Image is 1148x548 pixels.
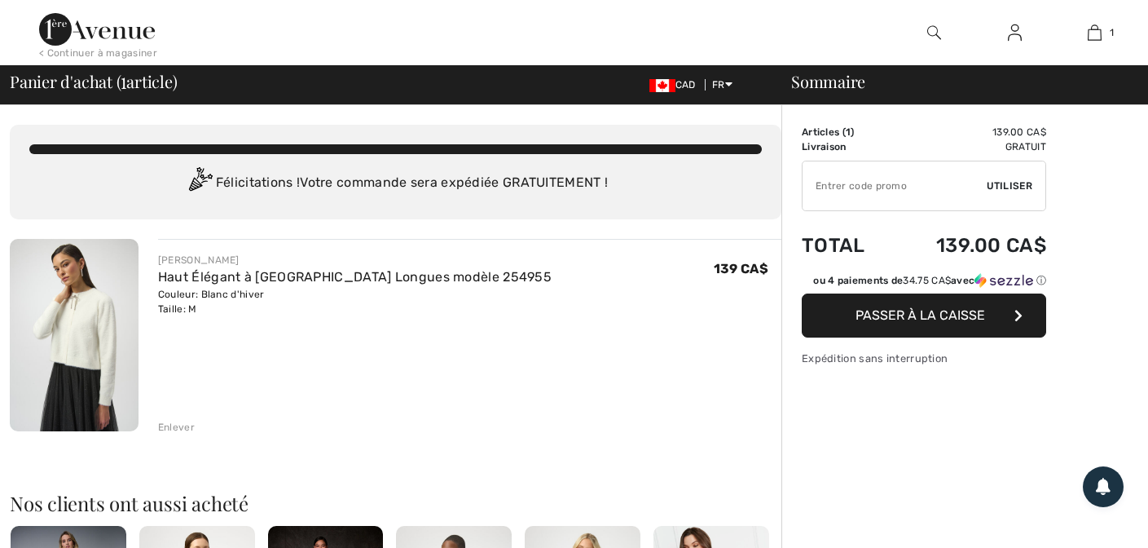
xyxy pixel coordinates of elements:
[1055,23,1134,42] a: 1
[29,167,762,200] div: Félicitations ! Votre commande sera expédiée GRATUITEMENT !
[856,307,985,323] span: Passer à la caisse
[974,273,1033,288] img: Sezzle
[846,126,851,138] span: 1
[158,253,552,267] div: [PERSON_NAME]
[649,79,702,91] span: CAD
[987,179,1032,193] span: Utiliser
[1110,25,1114,40] span: 1
[10,73,178,90] span: Panier d'achat ( article)
[772,73,1138,90] div: Sommaire
[802,139,891,154] td: Livraison
[813,273,1046,288] div: ou 4 paiements de avec
[158,269,552,285] a: Haut Élégant à [GEOGRAPHIC_DATA] Longues modèle 254955
[712,79,732,91] span: FR
[802,218,891,273] td: Total
[158,287,552,316] div: Couleur: Blanc d'hiver Taille: M
[39,13,155,46] img: 1ère Avenue
[803,161,987,210] input: Code promo
[995,23,1035,43] a: Se connecter
[158,420,195,435] div: Enlever
[802,125,891,139] td: Articles ( )
[903,275,951,286] span: 34.75 CA$
[802,351,1046,366] div: Expédition sans interruption
[39,46,157,60] div: < Continuer à magasiner
[891,139,1046,154] td: Gratuit
[891,125,1046,139] td: 139.00 CA$
[121,69,126,91] span: 1
[1088,23,1102,42] img: Mon panier
[183,167,216,200] img: Congratulation2.svg
[10,239,139,431] img: Haut Élégant à Manches Longues modèle 254955
[649,79,675,92] img: Canadian Dollar
[10,493,781,513] h2: Nos clients ont aussi acheté
[802,294,1046,338] button: Passer à la caisse
[802,273,1046,294] div: ou 4 paiements de34.75 CA$avecSezzle Cliquez pour en savoir plus sur Sezzle
[891,218,1046,273] td: 139.00 CA$
[927,23,941,42] img: recherche
[1008,23,1022,42] img: Mes infos
[714,261,768,276] span: 139 CA$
